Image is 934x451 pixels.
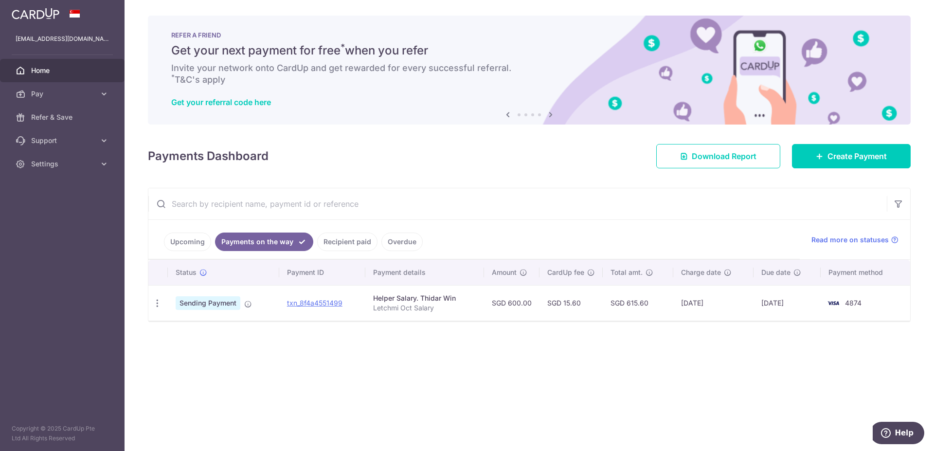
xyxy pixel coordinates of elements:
[492,268,517,277] span: Amount
[171,43,887,58] h5: Get your next payment for free when you refer
[176,268,197,277] span: Status
[603,285,673,321] td: SGD 615.60
[873,422,924,446] iframe: Opens a widget where you can find more information
[16,34,109,44] p: [EMAIL_ADDRESS][DOMAIN_NAME]
[279,260,365,285] th: Payment ID
[171,62,887,86] h6: Invite your network onto CardUp and get rewarded for every successful referral. T&C's apply
[539,285,603,321] td: SGD 15.60
[171,97,271,107] a: Get your referral code here
[821,260,910,285] th: Payment method
[692,150,756,162] span: Download Report
[148,188,887,219] input: Search by recipient name, payment id or reference
[754,285,821,321] td: [DATE]
[681,268,721,277] span: Charge date
[12,8,59,19] img: CardUp
[215,233,313,251] a: Payments on the way
[611,268,643,277] span: Total amt.
[31,159,95,169] span: Settings
[164,233,211,251] a: Upcoming
[811,235,889,245] span: Read more on statuses
[148,147,269,165] h4: Payments Dashboard
[365,260,485,285] th: Payment details
[673,285,754,321] td: [DATE]
[373,303,477,313] p: Letchmi Oct Salary
[761,268,790,277] span: Due date
[484,285,539,321] td: SGD 600.00
[824,297,843,309] img: Bank Card
[31,66,95,75] span: Home
[656,144,780,168] a: Download Report
[845,299,862,307] span: 4874
[373,293,477,303] div: Helper Salary. Thidar Win
[287,299,342,307] a: txn_8f4a4551499
[148,16,911,125] img: RAF banner
[381,233,423,251] a: Overdue
[171,31,887,39] p: REFER A FRIEND
[827,150,887,162] span: Create Payment
[176,296,240,310] span: Sending Payment
[547,268,584,277] span: CardUp fee
[792,144,911,168] a: Create Payment
[31,112,95,122] span: Refer & Save
[31,89,95,99] span: Pay
[31,136,95,145] span: Support
[811,235,898,245] a: Read more on statuses
[317,233,377,251] a: Recipient paid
